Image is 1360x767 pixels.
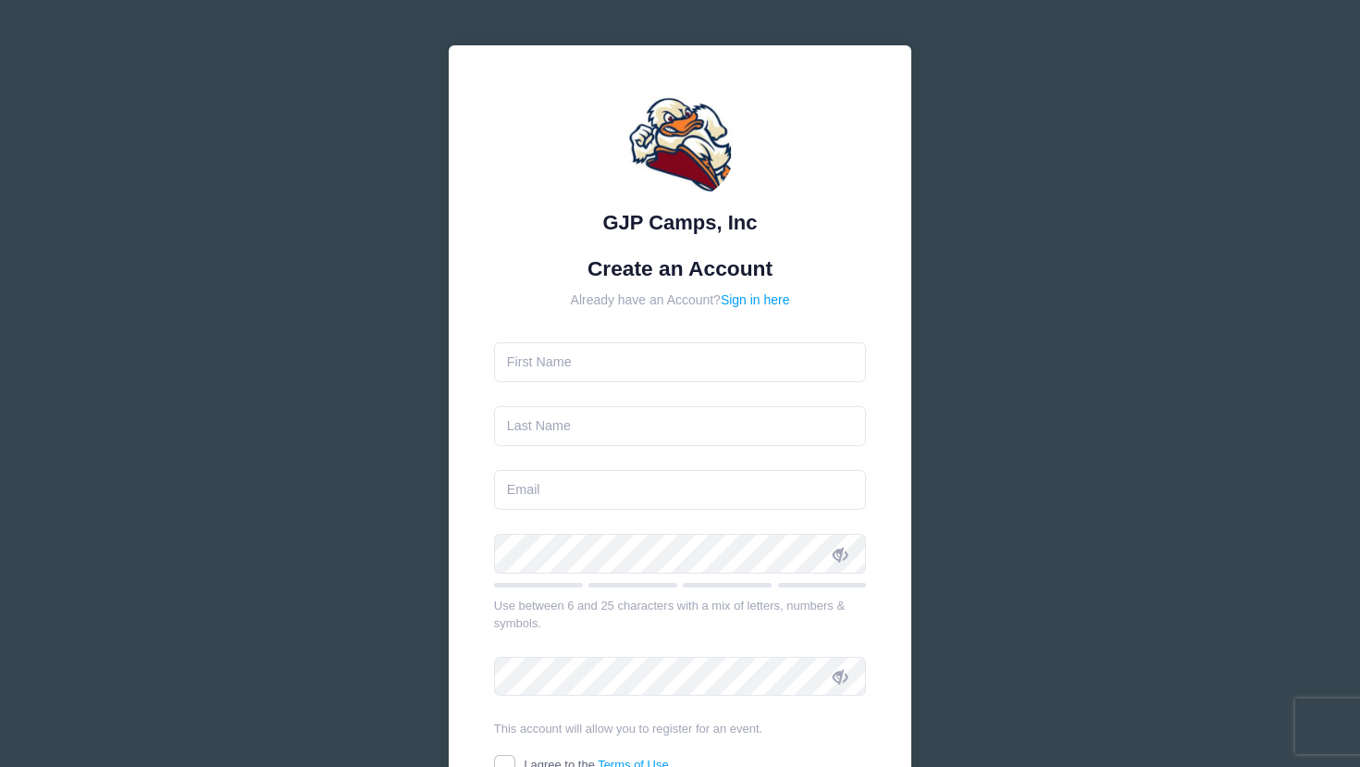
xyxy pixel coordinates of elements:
[721,292,790,307] a: Sign in here
[494,207,867,238] div: GJP Camps, Inc
[494,256,867,281] h1: Create an Account
[494,406,867,446] input: Last Name
[494,470,867,510] input: Email
[494,342,867,382] input: First Name
[494,291,867,310] div: Already have an Account?
[494,597,867,633] div: Use between 6 and 25 characters with a mix of letters, numbers & symbols.
[624,91,736,202] img: GJP Camps, Inc
[494,720,867,738] div: This account will allow you to register for an event.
